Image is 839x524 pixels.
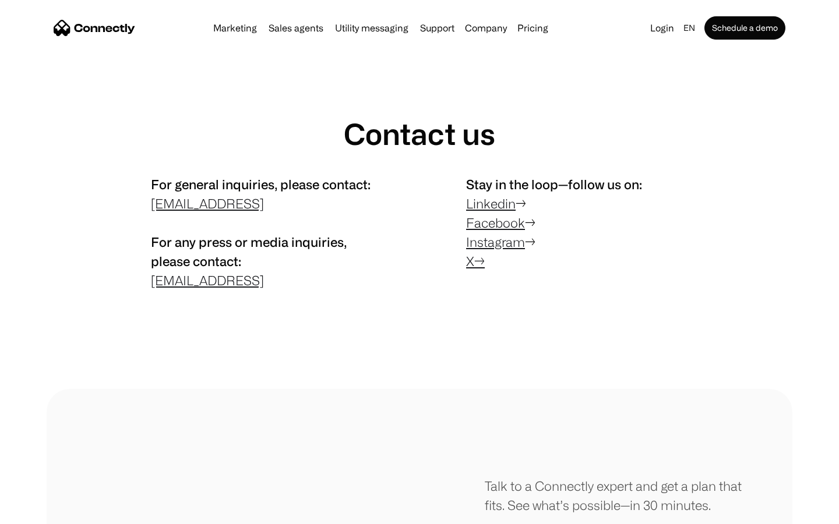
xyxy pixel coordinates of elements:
a: Linkedin [466,196,516,211]
a: Sales agents [264,23,328,33]
a: Marketing [209,23,262,33]
a: Instagram [466,235,525,249]
p: → → → [466,175,688,271]
a: Support [415,23,459,33]
aside: Language selected: English [12,502,70,520]
div: Talk to a Connectly expert and get a plan that fits. See what’s possible—in 30 minutes. [485,476,746,515]
a: [EMAIL_ADDRESS] [151,196,264,211]
span: For general inquiries, please contact: [151,177,371,192]
a: Pricing [513,23,553,33]
span: For any press or media inquiries, please contact: [151,235,347,268]
span: Stay in the loop—follow us on: [466,177,642,192]
a: [EMAIL_ADDRESS] [151,273,264,288]
div: en [683,20,695,36]
a: X [466,254,474,268]
div: Company [465,20,507,36]
a: Facebook [466,215,525,230]
ul: Language list [23,504,70,520]
a: Schedule a demo [704,16,785,40]
h1: Contact us [344,116,495,151]
a: → [474,254,485,268]
a: Utility messaging [330,23,413,33]
a: Login [646,20,679,36]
